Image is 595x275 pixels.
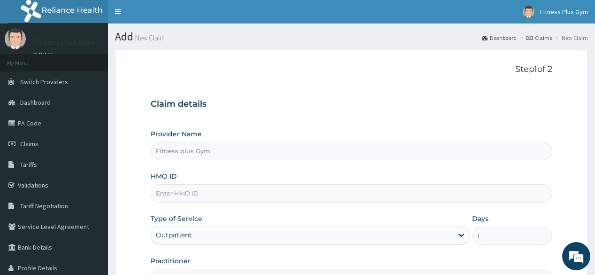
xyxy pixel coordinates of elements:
label: Provider Name [151,129,202,139]
label: HMO ID [151,172,177,181]
li: New Claim [553,34,588,42]
label: Days [472,214,488,223]
span: Switch Providers [20,78,68,86]
span: Tariffs [20,160,37,169]
label: Practitioner [151,256,191,266]
small: New Claim [133,34,165,41]
span: Fitness Plus Gym [540,8,588,16]
span: Dashboard [20,98,51,107]
h1: Add [115,31,588,43]
span: Tariff Negotiation [20,202,68,210]
a: Online [33,51,55,58]
p: Fitness Plus Gym [33,38,94,47]
img: User Image [5,28,26,49]
h3: Claim details [151,99,552,110]
p: Step 1 of 2 [151,64,552,75]
span: Claims [20,140,38,148]
a: Claims [526,34,552,42]
img: User Image [523,6,534,18]
input: Enter HMO ID [151,184,552,203]
a: Dashboard [482,34,517,42]
label: Type of Service [151,214,202,223]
